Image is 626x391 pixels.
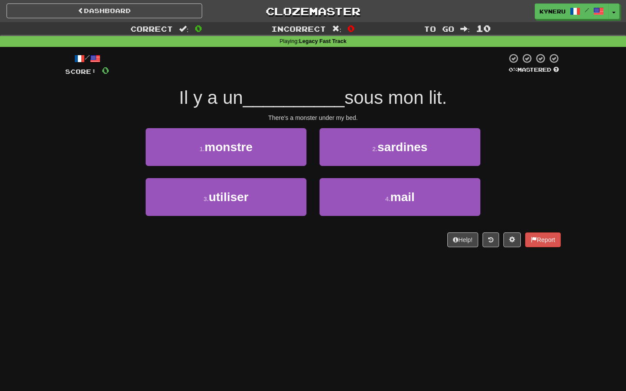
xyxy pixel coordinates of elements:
span: / [585,7,589,13]
span: 0 [347,23,355,33]
span: utiliser [209,190,249,204]
button: 1.monstre [146,128,306,166]
span: 0 [102,65,109,76]
a: Kyneru / [535,3,609,19]
span: sardines [377,140,427,154]
span: : [332,25,342,33]
div: Mastered [507,66,561,74]
span: monstre [205,140,253,154]
button: Report [525,232,561,247]
span: Correct [130,24,173,33]
small: 1 . [200,146,205,152]
div: There's a monster under my bed. [65,113,561,122]
span: Il y a un [179,87,243,108]
button: 2.sardines [320,128,480,166]
span: __________ [243,87,345,108]
small: 4 . [385,195,390,202]
span: mail [390,190,415,204]
span: To go [424,24,454,33]
button: 4.mail [320,178,480,216]
span: 10 [476,23,491,33]
span: : [179,25,189,33]
span: sous mon lit. [344,87,447,108]
span: Kyneru [539,7,566,15]
small: 3 . [203,195,209,202]
button: 3.utiliser [146,178,306,216]
span: Score: [65,68,97,75]
a: Clozemaster [215,3,411,19]
strong: Legacy Fast Track [299,38,346,44]
span: Incorrect [271,24,326,33]
a: Dashboard [7,3,202,18]
div: / [65,53,109,64]
button: Round history (alt+y) [483,232,499,247]
span: 0 [195,23,202,33]
span: 0 % [509,66,517,73]
small: 2 . [373,146,378,152]
span: : [460,25,470,33]
button: Help! [447,232,478,247]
